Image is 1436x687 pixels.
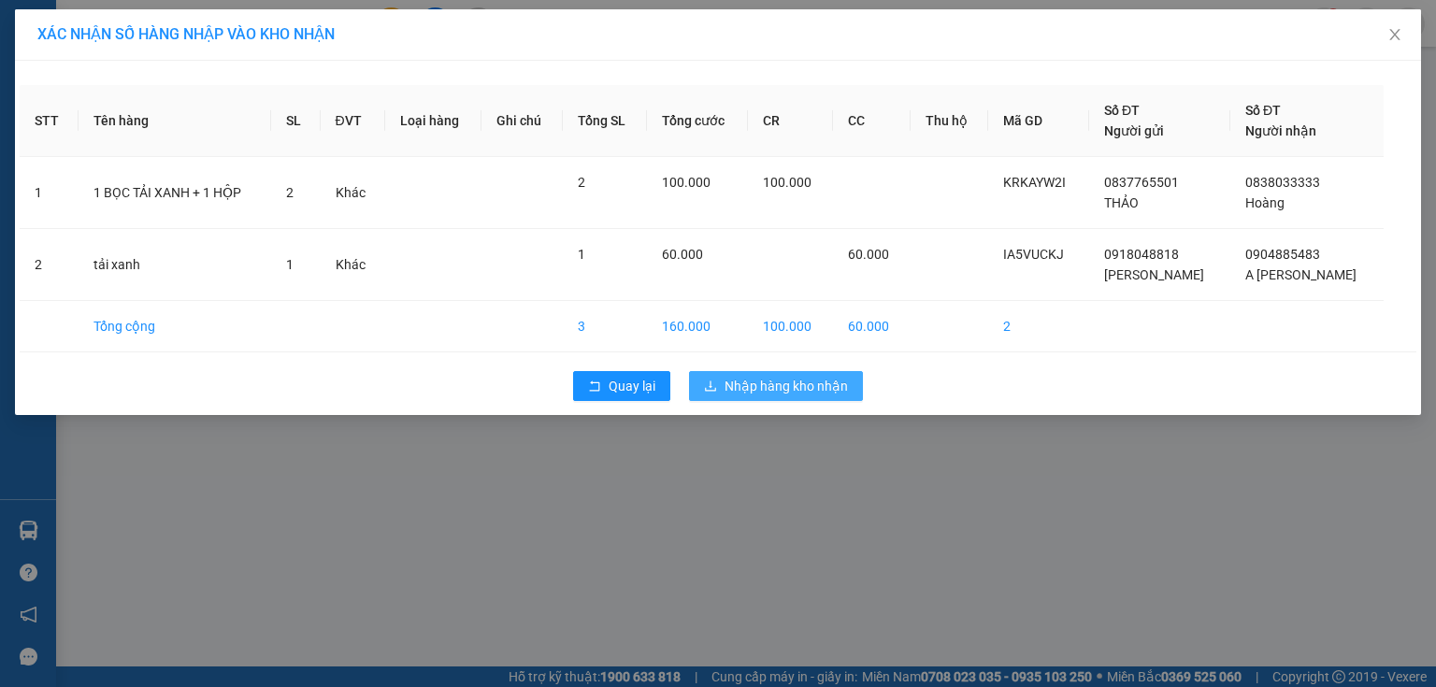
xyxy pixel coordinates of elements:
[704,379,717,394] span: download
[647,301,748,352] td: 160.000
[1245,103,1281,118] span: Số ĐT
[1245,195,1285,210] span: Hoàng
[1245,175,1320,190] span: 0838033333
[578,175,585,190] span: 2
[662,175,711,190] span: 100.000
[286,257,294,272] span: 1
[79,157,271,229] td: 1 BỌC TẢI XANH + 1 HỘP
[79,85,271,157] th: Tên hàng
[1245,123,1316,138] span: Người nhận
[563,85,647,157] th: Tổng SL
[1104,195,1139,210] span: THẢO
[1104,123,1164,138] span: Người gửi
[321,85,386,157] th: ĐVT
[689,371,863,401] button: downloadNhập hàng kho nhận
[481,85,563,157] th: Ghi chú
[113,44,228,75] b: Sao Việt
[20,157,79,229] td: 1
[10,15,104,108] img: logo.jpg
[988,85,1089,157] th: Mã GD
[988,301,1089,352] td: 2
[1245,247,1320,262] span: 0904885483
[1104,175,1179,190] span: 0837765501
[10,108,151,139] h2: L1MLESP5
[271,85,320,157] th: SL
[286,185,294,200] span: 2
[321,229,386,301] td: Khác
[1003,175,1066,190] span: KRKAYW2I
[1104,247,1179,262] span: 0918048818
[1104,267,1204,282] span: [PERSON_NAME]
[98,108,452,226] h2: VP Nhận: VP Hàng LC
[1245,267,1357,282] span: A [PERSON_NAME]
[647,85,748,157] th: Tổng cước
[833,85,911,157] th: CC
[37,25,335,43] span: XÁC NHẬN SỐ HÀNG NHẬP VÀO KHO NHẬN
[588,379,601,394] span: rollback
[563,301,647,352] td: 3
[748,85,833,157] th: CR
[848,247,889,262] span: 60.000
[321,157,386,229] td: Khác
[578,247,585,262] span: 1
[763,175,811,190] span: 100.000
[79,301,271,352] td: Tổng cộng
[1369,9,1421,62] button: Close
[662,247,703,262] span: 60.000
[1387,27,1402,42] span: close
[20,229,79,301] td: 2
[79,229,271,301] td: tải xanh
[1104,103,1140,118] span: Số ĐT
[250,15,452,46] b: [DOMAIN_NAME]
[833,301,911,352] td: 60.000
[385,85,481,157] th: Loại hàng
[911,85,989,157] th: Thu hộ
[573,371,670,401] button: rollbackQuay lại
[748,301,833,352] td: 100.000
[725,376,848,396] span: Nhập hàng kho nhận
[20,85,79,157] th: STT
[609,376,655,396] span: Quay lại
[1003,247,1064,262] span: IA5VUCKJ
